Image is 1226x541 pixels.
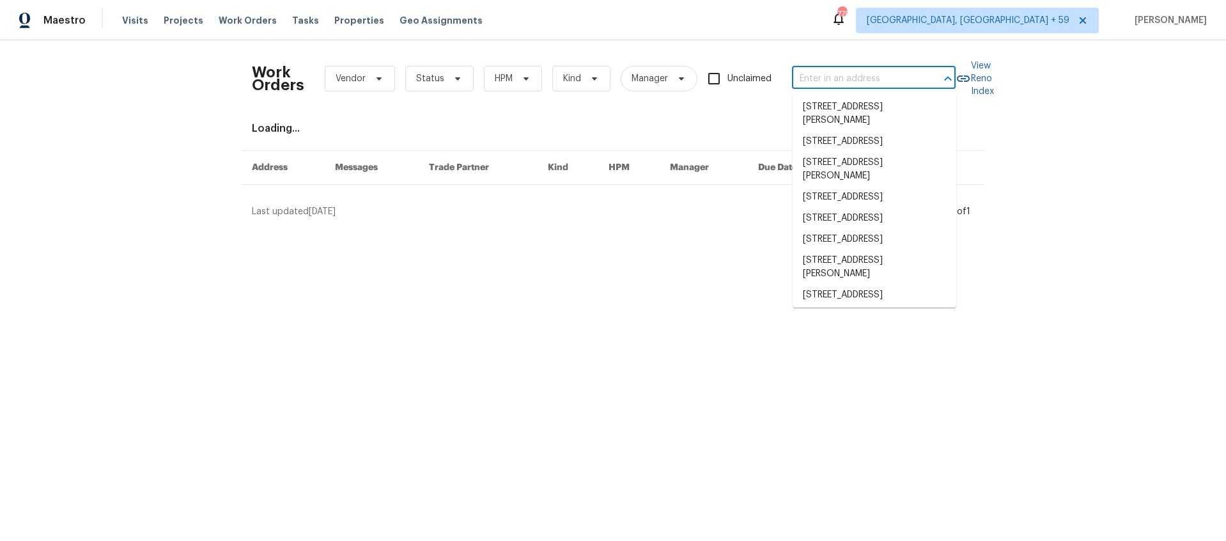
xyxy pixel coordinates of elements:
[793,250,956,285] li: [STREET_ADDRESS][PERSON_NAME]
[792,69,920,89] input: Enter in an address
[793,306,956,340] li: [STREET_ADDRESS][PERSON_NAME]
[563,72,581,85] span: Kind
[538,151,598,185] th: Kind
[793,285,956,306] li: [STREET_ADDRESS]
[336,72,366,85] span: Vendor
[419,151,538,185] th: Trade Partner
[793,229,956,250] li: [STREET_ADDRESS]
[1129,14,1207,27] span: [PERSON_NAME]
[956,59,994,98] a: View Reno Index
[219,14,277,27] span: Work Orders
[793,152,956,187] li: [STREET_ADDRESS][PERSON_NAME]
[793,187,956,208] li: [STREET_ADDRESS]
[867,14,1069,27] span: [GEOGRAPHIC_DATA], [GEOGRAPHIC_DATA] + 59
[953,205,970,218] div: 1 of 1
[598,151,660,185] th: HPM
[495,72,513,85] span: HPM
[252,205,949,218] div: Last updated
[122,14,148,27] span: Visits
[309,207,336,216] span: [DATE]
[242,151,325,185] th: Address
[164,14,203,27] span: Projects
[252,122,974,135] div: Loading...
[660,151,748,185] th: Manager
[416,72,444,85] span: Status
[292,16,319,25] span: Tasks
[632,72,668,85] span: Manager
[325,151,419,185] th: Messages
[793,208,956,229] li: [STREET_ADDRESS]
[334,14,384,27] span: Properties
[43,14,86,27] span: Maestro
[252,66,304,91] h2: Work Orders
[939,70,957,88] button: Close
[837,8,846,20] div: 779
[748,151,836,185] th: Due Date
[793,131,956,152] li: [STREET_ADDRESS]
[727,72,772,86] span: Unclaimed
[793,97,956,131] li: [STREET_ADDRESS][PERSON_NAME]
[400,14,483,27] span: Geo Assignments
